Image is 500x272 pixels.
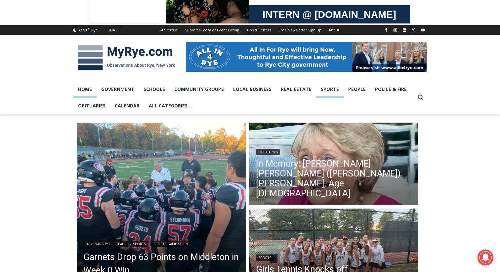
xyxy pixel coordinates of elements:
[110,97,144,114] a: Calendar
[144,97,197,114] button: Child menu of All Categories
[73,41,179,75] img: MyRye.com
[316,81,344,97] a: Sports
[170,81,229,97] a: Community Groups
[249,123,419,207] img: Obituary - Maureen Catherine Devlin Koecheler
[256,254,273,261] a: Sports
[391,26,399,34] a: Instagram
[73,97,110,114] a: Obituaries
[229,81,276,97] a: Local Business
[344,81,370,97] a: People
[415,92,427,103] button: View Search Form
[419,26,427,34] a: YouTube
[157,25,182,35] a: Advertise
[186,42,427,72] img: All in for Rye
[370,81,411,97] a: Police & Fire
[68,41,97,79] div: "[PERSON_NAME]'s draw is the fine variety of pristine raw fish kept on hand"
[256,159,412,198] a: In Memory: [PERSON_NAME] [PERSON_NAME] ([PERSON_NAME]) [PERSON_NAME], Age [DEMOGRAPHIC_DATA]
[173,66,307,81] span: Intern @ [DOMAIN_NAME]
[382,26,390,34] a: Facebook
[275,25,325,35] a: Free Newsletter Sign Up
[91,27,98,33] div: Rye
[139,81,170,97] a: Schools
[249,123,419,207] a: Read More In Memory: Maureen Catherine (Devlin) Koecheler, Age 83
[409,26,417,34] a: X
[2,68,65,93] span: Open Tues. - Sun. [PHONE_NUMBER]
[73,81,97,97] a: Home
[78,27,87,32] span: 72.93
[83,239,239,247] div: | |
[182,25,243,35] a: Submit a Story or Event Listing
[400,26,408,34] a: Linkedin
[131,241,148,247] a: Sports
[0,66,66,82] a: Open Tues. - Sun. [PHONE_NUMBER]
[109,27,121,33] div: [DATE]
[243,25,275,35] a: Tips & Letters
[83,241,128,247] a: Boys Varsity Football
[276,81,316,97] a: Real Estate
[97,81,139,97] a: Government
[167,0,312,64] div: "We would have speakers with experience in local journalism speak to us about their experiences a...
[159,64,320,82] a: Intern @ [DOMAIN_NAME]
[151,241,191,247] a: Sports Game Story
[325,25,343,35] a: About
[256,149,280,155] a: Obituaries
[88,26,90,30] span: F
[73,81,415,114] nav: Primary Navigation
[157,25,343,35] nav: Secondary Navigation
